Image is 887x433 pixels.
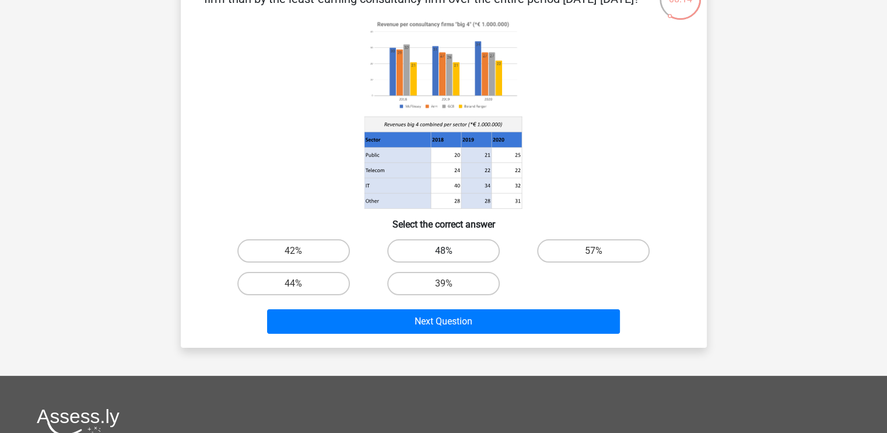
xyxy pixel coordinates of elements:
[537,239,650,263] label: 57%
[199,209,688,230] h6: Select the correct answer
[267,309,620,334] button: Next Question
[387,239,500,263] label: 48%
[237,272,350,295] label: 44%
[237,239,350,263] label: 42%
[387,272,500,295] label: 39%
